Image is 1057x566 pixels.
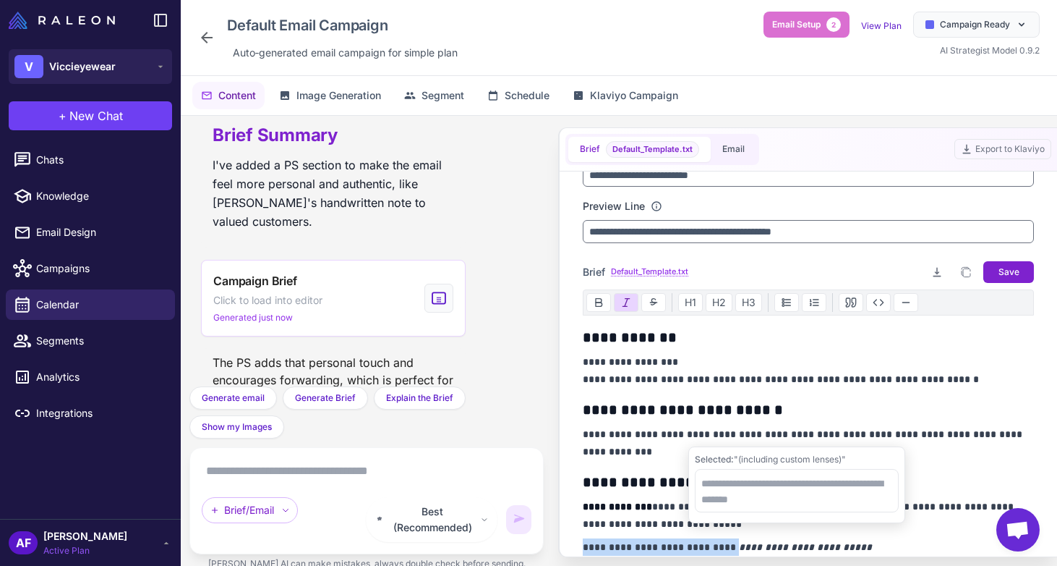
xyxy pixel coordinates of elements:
h2: Brief Summary [213,124,454,147]
span: Knowledge [36,188,163,204]
span: Calendar [36,297,163,313]
span: Image Generation [296,88,381,104]
span: Email Design [36,224,163,240]
span: Campaign Brief [213,272,297,290]
button: H1 [678,293,703,312]
a: Email Design [6,217,175,248]
a: Chats [6,145,175,175]
span: Brief [583,264,605,280]
button: Export to Klaviyo [954,139,1051,159]
button: H3 [735,293,762,312]
button: BriefDefault_Template.txt [568,137,711,162]
button: Show my Images [189,415,284,439]
button: Generate Brief [283,387,368,410]
span: Generate email [202,392,265,405]
span: Chats [36,152,163,168]
span: Analytics [36,369,163,385]
button: Klaviyo Campaign [564,82,687,109]
span: + [59,107,67,124]
span: Viccieyewear [49,59,116,75]
span: Campaign Ready [940,18,1010,31]
label: Preview Line [583,198,645,214]
a: Knowledge [6,181,175,211]
img: Raleon Logo [9,12,115,29]
span: Campaigns [36,261,163,276]
a: Integrations [6,398,175,428]
button: Email Setup2 [763,12,850,38]
button: Content [192,82,265,109]
span: Brief [580,143,600,156]
a: Segments [6,326,175,356]
button: +New Chat [9,101,172,130]
span: Save [998,266,1019,279]
span: Klaviyo Campaign [590,88,678,104]
button: Best (Recommended) [366,497,497,542]
button: H2 [706,293,732,312]
span: Generate Brief [295,392,356,405]
div: Open chat [996,508,1040,552]
a: Default_Template.txt [611,266,688,278]
a: Raleon Logo [9,12,121,29]
button: Explain the Brief [374,387,466,410]
span: Generated just now [213,311,293,324]
span: [PERSON_NAME] [43,528,127,544]
a: View Plan [861,20,902,31]
button: Download brief [925,261,949,284]
span: Brief template [606,141,699,158]
span: Segment [421,88,464,104]
span: AI Strategist Model 0.9.2 [940,45,1040,56]
span: Segments [36,333,163,349]
span: Email Setup [772,18,821,31]
button: Email [711,137,756,162]
div: Click to edit campaign name [221,12,463,39]
span: Best (Recommended) [390,504,476,536]
p: I've added a PS section to make the email feel more personal and authentic, like [PERSON_NAME]'s ... [213,156,454,231]
a: Analytics [6,362,175,392]
div: "(including custom lenses)" [695,453,899,466]
span: Content [218,88,256,104]
span: Schedule [505,88,549,104]
button: VViccieyewear [9,49,172,84]
button: Schedule [479,82,558,109]
span: New Chat [69,107,123,124]
button: Save [983,261,1034,283]
button: Copy brief [954,261,977,284]
button: Segment [395,82,473,109]
span: Selected: [695,454,734,465]
div: The PS adds that personal touch and encourages forwarding, which is perfect for a founder's newsl... [201,348,466,412]
a: Campaigns [6,253,175,284]
div: AF [9,531,38,554]
a: Calendar [6,290,175,320]
span: Show my Images [202,421,272,434]
span: Active Plan [43,544,127,557]
span: Auto‑generated email campaign for simple plan [233,45,458,61]
span: Explain the Brief [386,392,453,405]
div: Click to edit description [227,42,463,64]
button: Generate email [189,387,277,410]
div: Brief/Email [202,497,298,523]
span: Click to load into editor [213,292,322,308]
div: V [14,55,43,78]
span: 2 [826,17,841,32]
span: Integrations [36,405,163,421]
button: Image Generation [270,82,390,109]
